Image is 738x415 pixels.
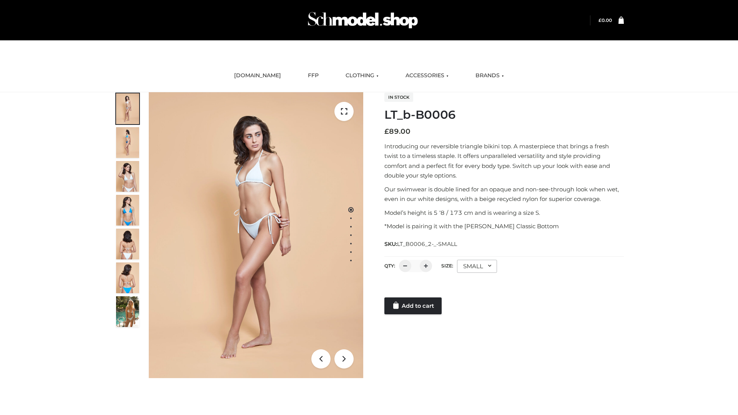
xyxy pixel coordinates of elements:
[397,241,457,247] span: LT_B0006_2-_-SMALL
[305,5,421,35] img: Schmodel Admin 964
[384,297,442,314] a: Add to cart
[116,161,139,192] img: ArielClassicBikiniTop_CloudNine_AzureSky_OW114ECO_3-scaled.jpg
[598,17,612,23] a: £0.00
[340,67,384,84] a: CLOTHING
[302,67,324,84] a: FFP
[384,93,413,102] span: In stock
[116,93,139,124] img: ArielClassicBikiniTop_CloudNine_AzureSky_OW114ECO_1-scaled.jpg
[470,67,510,84] a: BRANDS
[441,263,453,269] label: Size:
[384,127,389,136] span: £
[400,67,454,84] a: ACCESSORIES
[116,127,139,158] img: ArielClassicBikiniTop_CloudNine_AzureSky_OW114ECO_2-scaled.jpg
[598,17,602,23] span: £
[384,127,411,136] bdi: 89.00
[457,260,497,273] div: SMALL
[384,141,624,181] p: Introducing our reversible triangle bikini top. A masterpiece that brings a fresh twist to a time...
[116,296,139,327] img: Arieltop_CloudNine_AzureSky2.jpg
[384,108,624,122] h1: LT_b-B0006
[228,67,287,84] a: [DOMAIN_NAME]
[149,92,363,378] img: ArielClassicBikiniTop_CloudNine_AzureSky_OW114ECO_1
[384,263,395,269] label: QTY:
[116,262,139,293] img: ArielClassicBikiniTop_CloudNine_AzureSky_OW114ECO_8-scaled.jpg
[598,17,612,23] bdi: 0.00
[384,221,624,231] p: *Model is pairing it with the [PERSON_NAME] Classic Bottom
[384,184,624,204] p: Our swimwear is double lined for an opaque and non-see-through look when wet, even in our white d...
[384,208,624,218] p: Model’s height is 5 ‘8 / 173 cm and is wearing a size S.
[116,195,139,226] img: ArielClassicBikiniTop_CloudNine_AzureSky_OW114ECO_4-scaled.jpg
[384,239,458,249] span: SKU:
[116,229,139,259] img: ArielClassicBikiniTop_CloudNine_AzureSky_OW114ECO_7-scaled.jpg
